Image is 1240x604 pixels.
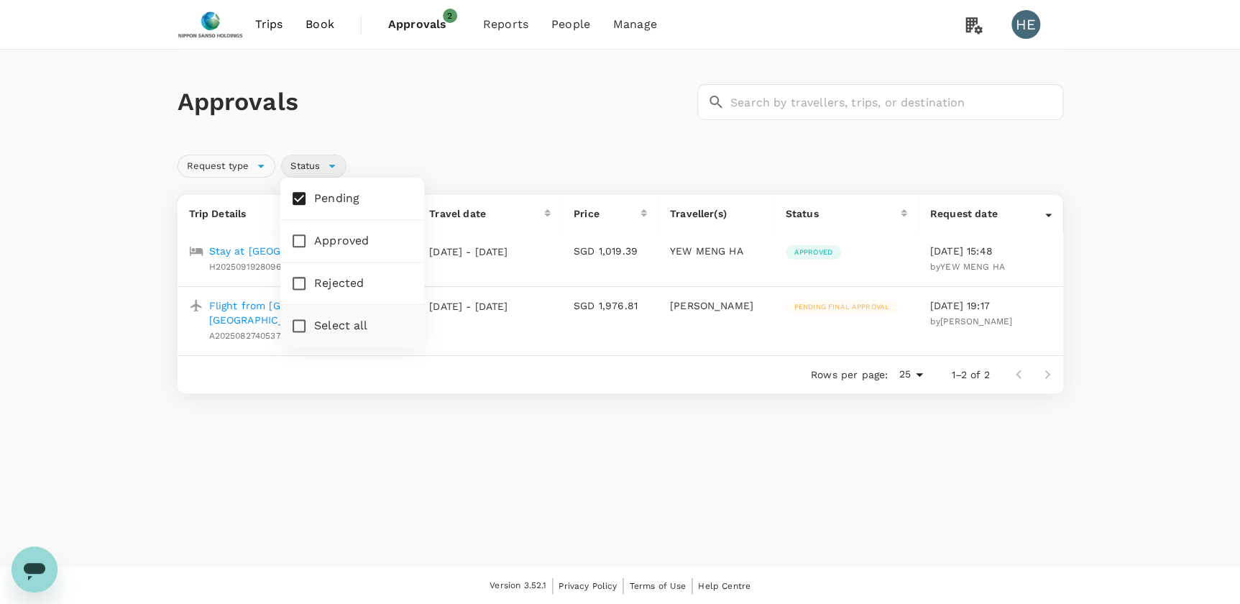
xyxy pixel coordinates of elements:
p: [DATE] - [DATE] [429,299,508,314]
input: Search by travellers, trips, or destination [730,84,1063,120]
span: Status [282,160,329,173]
p: SGD 1,976.81 [574,298,647,313]
span: Privacy Policy [559,581,617,591]
p: Traveller(s) [670,206,763,221]
p: [PERSON_NAME] [670,298,763,313]
a: Help Centre [698,578,750,594]
p: [DATE] 15:48 [930,244,1052,258]
span: Version 3.52.1 [490,579,546,593]
span: Trips [254,16,283,33]
img: Nippon Sanso Holdings Singapore Pte Ltd [178,9,244,40]
span: by [930,262,1005,272]
p: 1–2 of 2 [951,367,989,382]
a: Stay at [GEOGRAPHIC_DATA] [209,244,352,258]
h1: Approvals [178,87,692,117]
a: Flight from [GEOGRAPHIC_DATA] to [GEOGRAPHIC_DATA] (Multi) [209,298,407,327]
p: Rows per page: [811,367,888,382]
div: Request date [930,206,1045,221]
span: Select all [314,317,368,334]
div: HE [1011,10,1040,39]
span: People [551,16,590,33]
span: Approved [786,247,841,257]
span: Pending [314,190,359,207]
span: Book [306,16,334,33]
div: Travel date [429,206,544,221]
span: Approved [314,232,369,250]
span: YEW MENG HA [940,262,1005,272]
div: 25 [894,364,928,385]
p: [DATE] 19:17 [930,298,1052,313]
div: Status [281,155,346,178]
iframe: Button to launch messaging window [12,546,58,592]
span: A20250827405372 [209,331,286,341]
span: Rejected [314,275,364,292]
span: Manage [613,16,657,33]
div: Status [786,206,901,221]
span: Request type [178,160,258,173]
span: H2025091928096 [209,262,281,272]
div: Request type [178,155,276,178]
span: Terms of Use [629,581,686,591]
span: by [930,316,1012,326]
p: SGD 1,019.39 [574,244,647,258]
div: Price [574,206,640,221]
p: Trip Details [189,206,407,221]
span: Reports [483,16,528,33]
span: Approvals [388,16,460,33]
span: 2 [443,9,457,23]
a: Privacy Policy [559,578,617,594]
span: [PERSON_NAME] [940,316,1012,326]
span: Pending final approval [786,302,898,312]
span: Help Centre [698,581,750,591]
a: Terms of Use [629,578,686,594]
p: [DATE] - [DATE] [429,244,508,259]
p: YEW MENG HA [670,244,763,258]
